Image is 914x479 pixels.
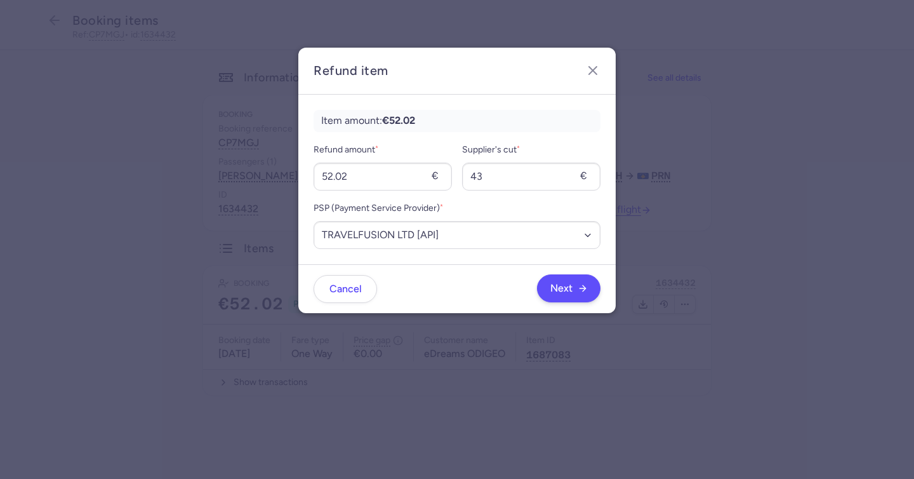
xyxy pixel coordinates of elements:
[314,163,452,191] input: 100
[462,142,600,158] label: Supplier's cut
[314,110,600,132] p: Item amount:
[462,163,600,191] input: 100
[314,142,452,158] label: Refund amount
[314,63,600,79] h2: Refund item
[382,114,415,126] b: €52.02
[314,275,377,303] button: Cancel
[580,170,593,183] div: €
[314,201,600,216] label: PSP (Payment Service Provider)
[550,283,573,294] span: Next
[537,274,600,302] button: Next
[329,283,362,295] span: Cancel
[432,170,444,183] div: €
